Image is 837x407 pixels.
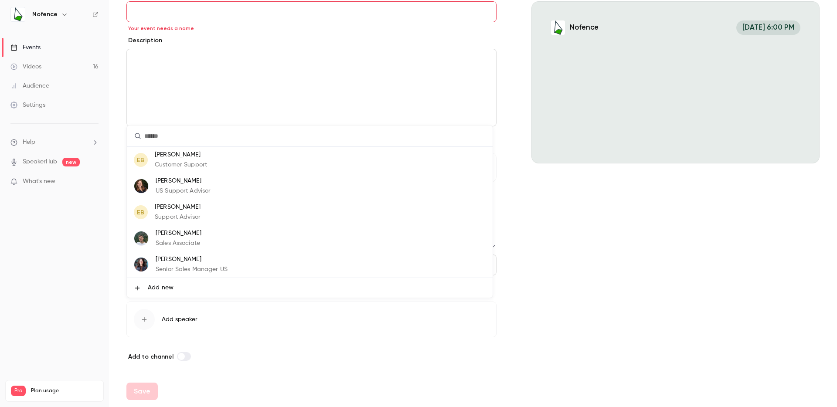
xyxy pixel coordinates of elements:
[156,187,211,196] p: US Support Advisor
[148,283,174,292] span: Add new
[155,213,201,222] p: Support Advisor
[156,265,228,274] p: Senior Sales Manager US
[156,255,228,264] p: [PERSON_NAME]
[137,156,144,165] span: EB
[156,176,211,186] p: [PERSON_NAME]
[134,179,148,193] img: Emma Baker
[155,150,207,159] p: [PERSON_NAME]
[134,231,148,245] img: Alain de Gainza
[156,229,201,238] p: [PERSON_NAME]
[134,258,148,271] img: Meghan Filbert
[156,239,201,248] p: Sales Associate
[137,208,144,217] span: EB
[155,160,207,170] p: Customer Support
[155,203,201,212] p: [PERSON_NAME]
